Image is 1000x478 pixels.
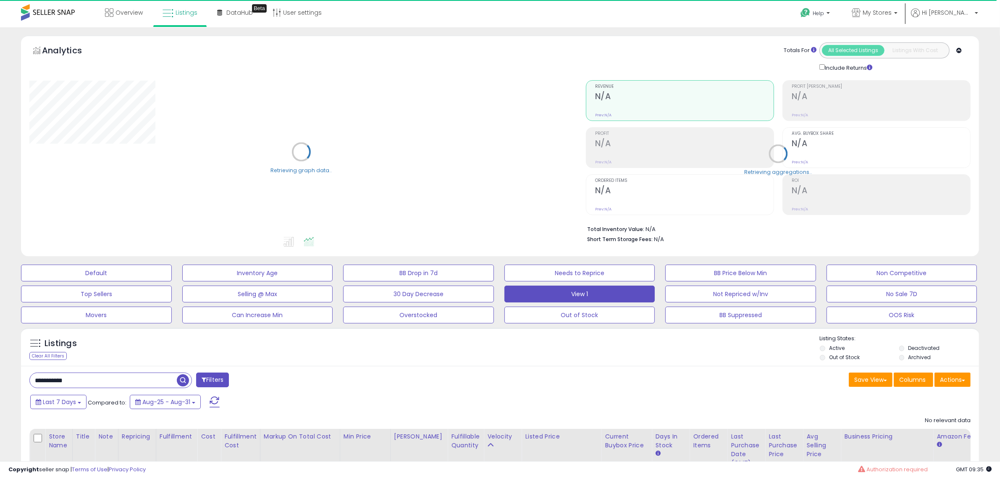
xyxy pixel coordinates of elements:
[800,8,811,18] i: Get Help
[252,4,267,13] div: Tooltip anchor
[182,286,333,302] button: Selling @ Max
[504,307,655,323] button: Out of Stock
[844,432,929,441] div: Business Pricing
[72,465,108,473] a: Terms of Use
[908,354,931,361] label: Archived
[894,373,933,387] button: Columns
[806,432,837,459] div: Avg Selling Price
[196,373,229,387] button: Filters
[344,432,387,441] div: Min Price
[829,354,860,361] label: Out of Stock
[8,466,146,474] div: seller snap | |
[956,465,992,473] span: 2025-09-8 09:35 GMT
[744,168,812,176] div: Retrieving aggregations..
[827,286,977,302] button: No Sale 7D
[176,8,197,17] span: Listings
[829,344,845,352] label: Active
[43,398,76,406] span: Last 7 Days
[29,352,67,360] div: Clear All Filters
[693,432,724,450] div: Ordered Items
[813,10,824,17] span: Help
[76,432,91,441] div: Title
[42,45,98,58] h5: Analytics
[665,307,816,323] button: BB Suppressed
[115,8,143,17] span: Overview
[731,432,761,467] div: Last Purchase Date (GMT)
[863,8,892,17] span: My Stores
[884,45,947,56] button: Listings With Cost
[270,166,332,174] div: Retrieving graph data..
[182,265,333,281] button: Inventory Age
[504,286,655,302] button: View 1
[21,286,172,302] button: Top Sellers
[88,399,126,407] span: Compared to:
[769,432,799,459] div: Last Purchase Price
[343,265,494,281] button: BB Drop in 7d
[343,307,494,323] button: Overstocked
[827,307,977,323] button: OOS Risk
[925,417,971,425] div: No relevant data
[655,450,660,457] small: Days In Stock.
[49,432,69,450] div: Store Name
[525,432,598,441] div: Listed Price
[30,395,87,409] button: Last 7 Days
[224,432,257,450] div: Fulfillment Cost
[21,265,172,281] button: Default
[794,1,838,27] a: Help
[394,432,444,441] div: [PERSON_NAME]
[343,286,494,302] button: 30 Day Decrease
[451,432,480,450] div: Fulfillable Quantity
[922,8,972,17] span: Hi [PERSON_NAME]
[849,373,892,387] button: Save View
[487,432,518,441] div: Velocity
[784,47,816,55] div: Totals For
[260,429,340,471] th: The percentage added to the cost of goods (COGS) that forms the calculator for Min & Max prices.
[264,432,336,441] div: Markup on Total Cost
[21,307,172,323] button: Movers
[899,376,926,384] span: Columns
[665,286,816,302] button: Not Repriced w/Inv
[98,432,115,441] div: Note
[109,465,146,473] a: Privacy Policy
[45,338,77,349] h5: Listings
[820,335,979,343] p: Listing States:
[226,8,253,17] span: DataHub
[911,8,978,27] a: Hi [PERSON_NAME]
[201,432,217,441] div: Cost
[934,373,971,387] button: Actions
[655,432,686,450] div: Days In Stock
[937,441,942,449] small: Amazon Fees.
[122,432,152,441] div: Repricing
[827,265,977,281] button: Non Competitive
[160,432,194,441] div: Fulfillment
[822,45,885,56] button: All Selected Listings
[8,465,39,473] strong: Copyright
[130,395,201,409] button: Aug-25 - Aug-31
[182,307,333,323] button: Can Increase Min
[605,432,648,450] div: Current Buybox Price
[908,344,940,352] label: Deactivated
[665,265,816,281] button: BB Price Below Min
[813,63,882,72] div: Include Returns
[504,265,655,281] button: Needs to Reprice
[142,398,190,406] span: Aug-25 - Aug-31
